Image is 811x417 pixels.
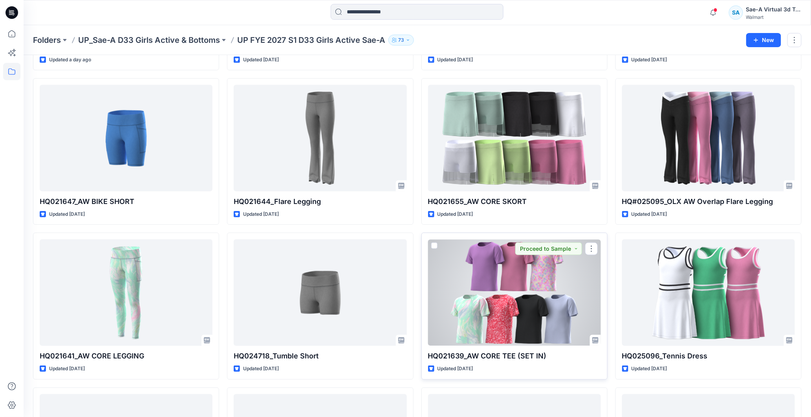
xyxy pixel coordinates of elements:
button: 73 [388,35,414,46]
p: HQ021639_AW CORE TEE (SET IN) [428,351,601,362]
p: Updated [DATE] [438,210,473,219]
a: HQ#025095_OLX AW Overlap Flare Legging [622,85,795,191]
p: Updated [DATE] [49,365,85,373]
p: Updated [DATE] [243,210,279,219]
p: Updated [DATE] [243,56,279,64]
p: HQ021647_AW BIKE SHORT [40,196,212,207]
p: UP FYE 2027 S1 D33 Girls Active Sae-A [237,35,385,46]
button: New [746,33,781,47]
a: HQ021641_AW CORE LEGGING [40,239,212,346]
a: HQ025096_Tennis Dress [622,239,795,346]
p: Updated [DATE] [438,56,473,64]
p: Updated [DATE] [632,210,667,219]
p: Updated a day ago [49,56,91,64]
p: Updated [DATE] [243,365,279,373]
p: Updated [DATE] [49,210,85,219]
a: HQ021644_Flare Legging [234,85,406,191]
a: HQ021647_AW BIKE SHORT [40,85,212,191]
a: HQ024718_Tumble Short [234,239,406,346]
p: HQ025096_Tennis Dress [622,351,795,362]
p: 73 [398,36,404,44]
div: Walmart [746,14,801,20]
p: Updated [DATE] [632,56,667,64]
p: HQ021644_Flare Legging [234,196,406,207]
p: HQ021641_AW CORE LEGGING [40,351,212,362]
p: HQ021655_AW CORE SKORT [428,196,601,207]
div: SA [729,6,743,20]
p: Updated [DATE] [438,365,473,373]
p: HQ#025095_OLX AW Overlap Flare Legging [622,196,795,207]
a: HQ021639_AW CORE TEE (SET IN) [428,239,601,346]
p: HQ024718_Tumble Short [234,351,406,362]
p: Updated [DATE] [632,365,667,373]
div: Sae-A Virtual 3d Team [746,5,801,14]
a: UP_Sae-A D33 Girls Active & Bottoms [78,35,220,46]
a: HQ021655_AW CORE SKORT [428,85,601,191]
a: Folders [33,35,61,46]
